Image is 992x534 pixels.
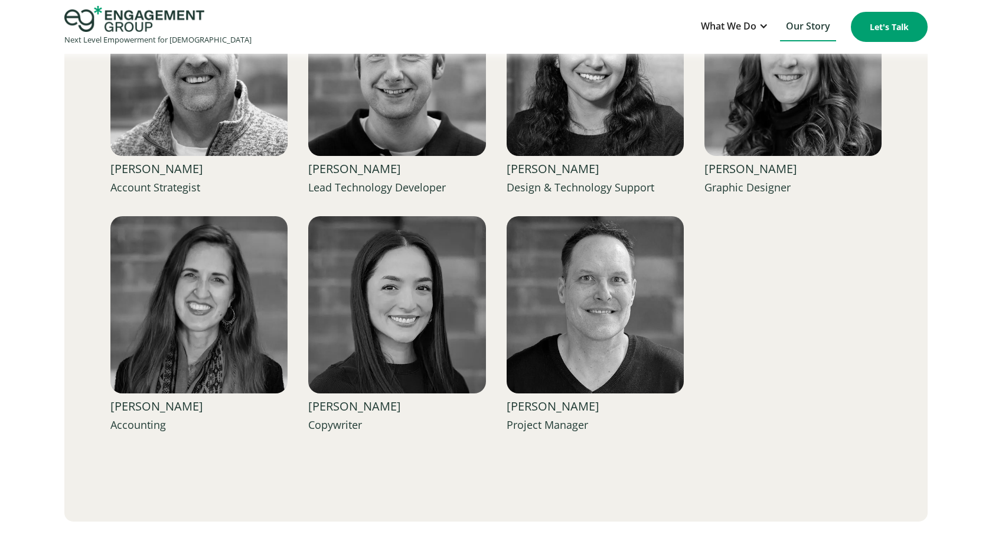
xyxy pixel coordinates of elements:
div: [PERSON_NAME] [110,398,288,414]
div: Design & Technology Support [507,180,684,196]
div: Lead Technology Developer [308,180,485,196]
a: home [64,6,252,48]
div: Project Manager [507,417,684,433]
div: [PERSON_NAME] [507,398,684,414]
div: [PERSON_NAME] [704,161,882,177]
div: What We Do [701,18,756,34]
div: [PERSON_NAME] [110,161,288,177]
a: Let's Talk [851,12,928,42]
div: Accounting [110,417,288,433]
div: What We Do [695,12,774,41]
div: Copywriter [308,417,485,433]
div: Graphic Designer [704,180,882,196]
div: Account Strategist [110,180,288,196]
div: Next Level Empowerment for [DEMOGRAPHIC_DATA] [64,32,252,48]
div: [PERSON_NAME] [308,398,485,414]
div: [PERSON_NAME] [308,161,485,177]
a: Our Story [780,12,836,41]
img: Engagement Group Logo Icon [64,6,204,32]
div: [PERSON_NAME] [507,161,684,177]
